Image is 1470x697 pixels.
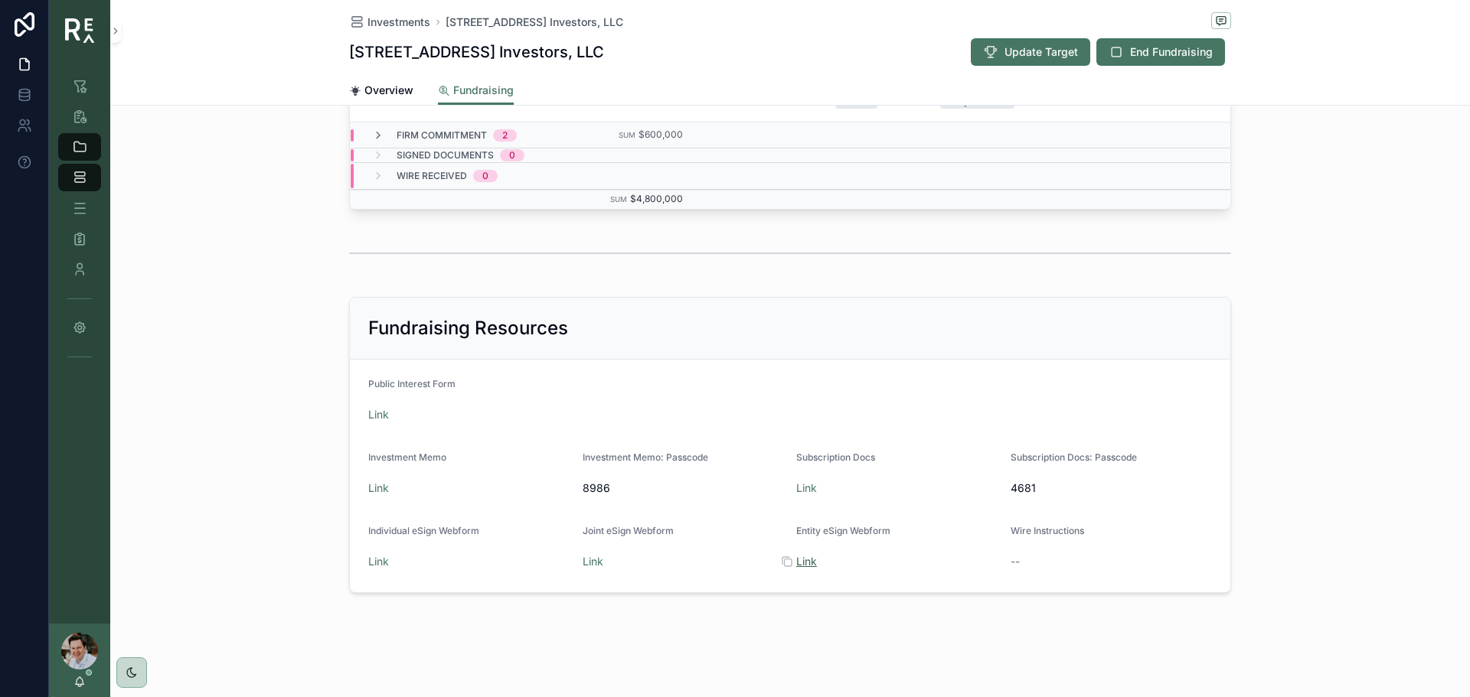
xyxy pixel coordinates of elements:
a: Link [796,481,817,494]
a: Link [368,408,389,421]
span: $4,800,000 [630,193,683,204]
a: Fundraising [438,77,514,106]
button: Update Target [971,38,1090,66]
span: Investment Memo [368,451,446,463]
a: Link [796,555,817,568]
div: 0 [482,170,488,182]
div: 2 [502,129,508,142]
span: Investment Memo: Passcode [583,451,708,463]
a: Link [368,555,389,568]
span: Individual eSign Webform [368,525,479,536]
span: Overview [364,83,413,98]
a: Overview [349,77,413,107]
span: Subscription Docs: Passcode [1011,451,1137,463]
small: Sum [619,131,635,139]
a: [STREET_ADDRESS] Investors, LLC [446,15,623,30]
h2: Fundraising Resources [368,316,568,340]
span: Fundraising [453,83,514,98]
span: Investments [367,15,430,30]
button: End Fundraising [1096,38,1225,66]
span: $600,000 [639,129,683,140]
span: Wire Instructions [1011,525,1084,536]
span: Entity eSign Webform [796,525,890,536]
span: Signed Documents [397,149,494,161]
span: End Fundraising [1130,44,1213,60]
div: 0 [509,149,515,161]
span: Public Interest Form [368,378,456,389]
div: scrollable content [49,61,110,389]
span: 8986 [583,480,785,496]
a: Link [583,555,603,568]
h1: [STREET_ADDRESS] Investors, LLC [349,41,604,63]
span: 4681 [1011,480,1213,496]
span: Wire Received [397,170,467,182]
span: -- [1011,554,1020,569]
span: Update Target [1004,44,1078,60]
a: Investments [349,15,430,30]
span: Subscription Docs [796,451,875,463]
span: Firm Commitment [397,129,487,142]
small: Sum [610,195,627,204]
img: App logo [65,18,95,43]
a: Link [368,481,389,494]
span: Joint eSign Webform [583,525,674,536]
